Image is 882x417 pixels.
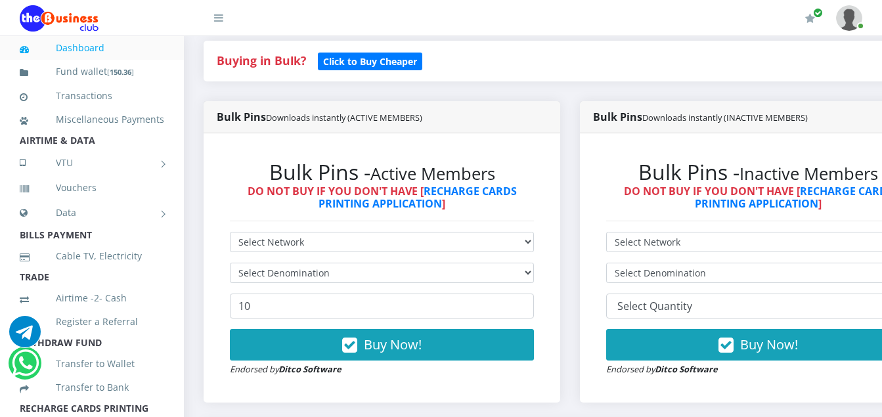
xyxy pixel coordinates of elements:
[230,294,534,318] input: Enter Quantity
[740,336,798,353] span: Buy Now!
[319,184,517,211] a: RECHARGE CARDS PRINTING APPLICATION
[20,372,164,403] a: Transfer to Bank
[20,56,164,87] a: Fund wallet[150.36]
[20,349,164,379] a: Transfer to Wallet
[9,326,41,347] a: Chat for support
[217,110,422,124] strong: Bulk Pins
[230,160,534,185] h2: Bulk Pins -
[230,363,342,375] small: Endorsed by
[20,196,164,229] a: Data
[318,53,422,68] a: Click to Buy Cheaper
[20,81,164,111] a: Transactions
[20,33,164,63] a: Dashboard
[12,357,39,379] a: Chat for support
[655,363,718,375] strong: Ditco Software
[739,162,878,185] small: Inactive Members
[642,112,808,123] small: Downloads instantly (INACTIVE MEMBERS)
[20,173,164,203] a: Vouchers
[20,104,164,135] a: Miscellaneous Payments
[110,67,131,77] b: 150.36
[248,184,517,211] strong: DO NOT BUY IF YOU DON'T HAVE [ ]
[20,146,164,179] a: VTU
[278,363,342,375] strong: Ditco Software
[836,5,862,31] img: User
[370,162,495,185] small: Active Members
[364,336,422,353] span: Buy Now!
[606,363,718,375] small: Endorsed by
[323,55,417,68] b: Click to Buy Cheaper
[805,13,815,24] i: Renew/Upgrade Subscription
[20,241,164,271] a: Cable TV, Electricity
[230,329,534,361] button: Buy Now!
[593,110,808,124] strong: Bulk Pins
[266,112,422,123] small: Downloads instantly (ACTIVE MEMBERS)
[20,5,99,32] img: Logo
[20,283,164,313] a: Airtime -2- Cash
[813,8,823,18] span: Renew/Upgrade Subscription
[217,53,306,68] strong: Buying in Bulk?
[20,307,164,337] a: Register a Referral
[107,67,134,77] small: [ ]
